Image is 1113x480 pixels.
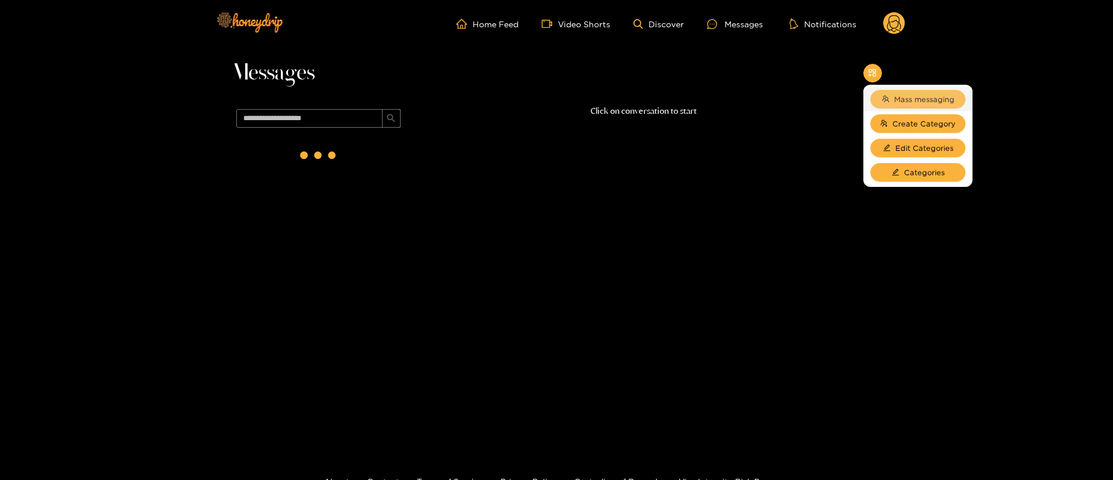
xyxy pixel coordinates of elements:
a: Video Shorts [542,19,610,29]
span: team [882,95,889,104]
span: appstore-add [868,68,877,78]
span: Edit Categories [895,142,953,154]
button: Notifications [786,18,860,30]
span: usergroup-add [880,120,888,128]
span: Categories [904,167,945,178]
div: Messages [707,17,763,31]
span: edit [883,144,891,153]
span: Mass messaging [894,93,954,105]
a: Discover [633,19,684,29]
p: Click on conversation to start [406,104,882,118]
span: search [387,114,395,124]
button: editCategories [870,163,966,182]
button: teamMass messaging [870,90,966,109]
span: Messages [232,59,315,87]
button: editEdit Categories [870,139,966,157]
span: home [456,19,473,29]
span: video-camera [542,19,558,29]
button: appstore-add [863,64,882,82]
span: Create Category [892,118,956,129]
span: edit [892,168,899,177]
button: search [382,109,401,128]
a: Home Feed [456,19,518,29]
button: usergroup-addCreate Category [870,114,966,133]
